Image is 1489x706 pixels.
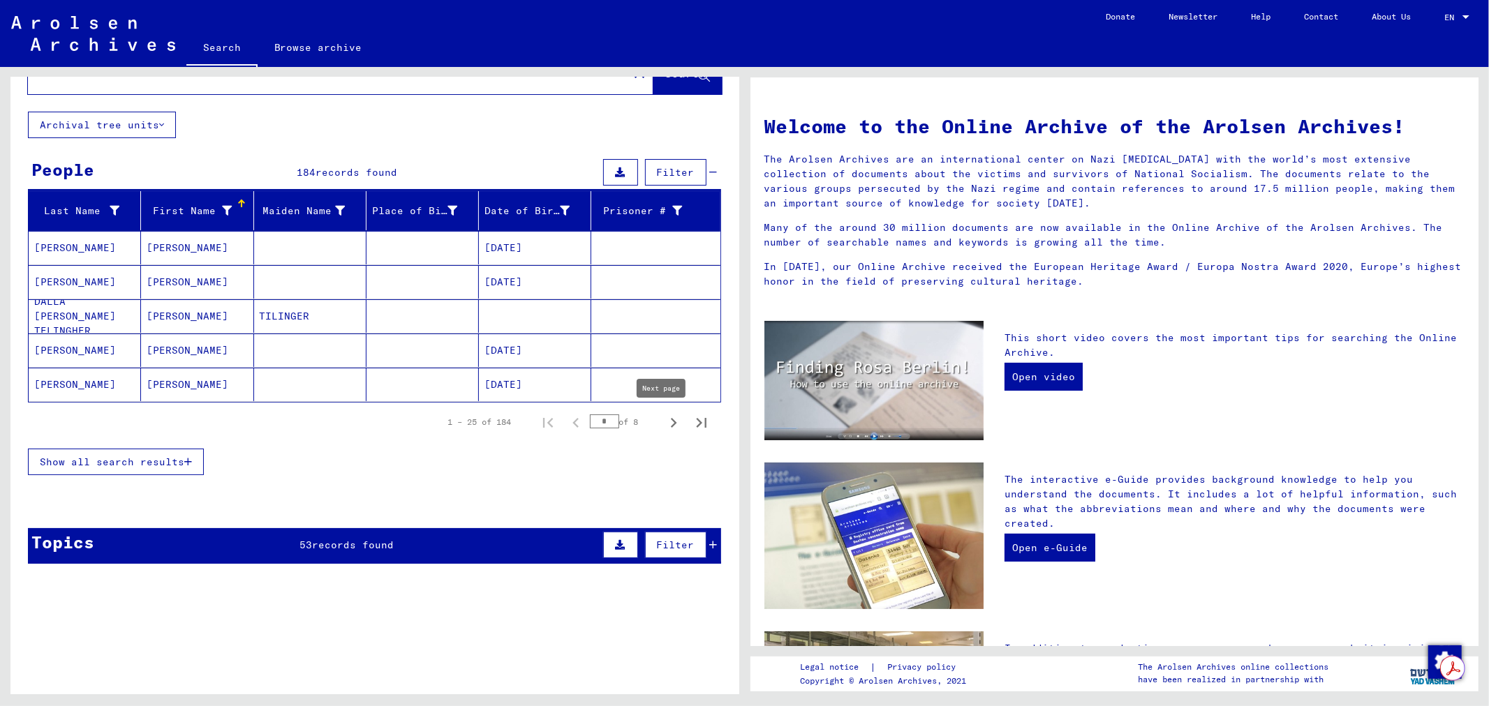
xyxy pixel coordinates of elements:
[597,204,682,218] div: Prisoner #
[534,408,562,436] button: First page
[484,204,570,218] div: Date of Birth
[764,112,1465,141] h1: Welcome to the Online Archive of the Arolsen Archives!
[316,166,397,179] span: records found
[764,463,984,609] img: eguide.jpg
[11,16,175,51] img: Arolsen_neg.svg
[479,368,591,401] mat-cell: [DATE]
[800,660,972,675] div: |
[29,299,141,333] mat-cell: DALLA [PERSON_NAME] TELINGHER
[1005,363,1083,391] a: Open video
[764,152,1465,211] p: The Arolsen Archives are an international center on Nazi [MEDICAL_DATA] with the world’s most ext...
[260,200,366,222] div: Maiden Name
[141,333,253,367] mat-cell: [PERSON_NAME]
[254,299,366,333] mat-cell: TILINGER
[660,408,688,436] button: Next page
[29,191,141,230] mat-header-cell: Last Name
[479,231,591,264] mat-cell: [DATE]
[764,260,1465,289] p: In [DATE], our Online Archive received the European Heritage Award / Europa Nostra Award 2020, Eu...
[29,265,141,299] mat-cell: [PERSON_NAME]
[479,333,591,367] mat-cell: [DATE]
[645,532,706,558] button: Filter
[764,321,984,440] img: video.jpg
[186,31,258,67] a: Search
[1444,13,1460,22] span: EN
[372,200,478,222] div: Place of Birth
[876,660,972,675] a: Privacy policy
[299,539,312,551] span: 53
[1138,661,1328,673] p: The Arolsen Archives online collections
[297,166,316,179] span: 184
[312,539,394,551] span: records found
[1005,534,1095,562] a: Open e-Guide
[657,166,695,179] span: Filter
[1005,331,1465,360] p: This short video covers the most important tips for searching the Online Archive.
[29,333,141,367] mat-cell: [PERSON_NAME]
[141,265,253,299] mat-cell: [PERSON_NAME]
[366,191,479,230] mat-header-cell: Place of Birth
[688,408,716,436] button: Last page
[31,529,94,555] div: Topics
[479,191,591,230] mat-header-cell: Date of Birth
[1005,641,1465,700] p: In addition to conducting your own research, you can submit inquiries to the Arolsen Archives. No...
[657,539,695,551] span: Filter
[141,191,253,230] mat-header-cell: First Name
[28,112,176,138] button: Archival tree units
[28,449,204,475] button: Show all search results
[254,191,366,230] mat-header-cell: Maiden Name
[260,204,345,218] div: Maiden Name
[372,204,457,218] div: Place of Birth
[1407,656,1460,691] img: yv_logo.png
[40,456,184,468] span: Show all search results
[764,220,1465,250] p: Many of the around 30 million documents are now available in the Online Archive of the Arolsen Ar...
[258,31,379,64] a: Browse archive
[1005,472,1465,531] p: The interactive e-Guide provides background knowledge to help you understand the documents. It in...
[590,415,660,428] div: of 8
[800,660,870,675] a: Legal notice
[29,231,141,264] mat-cell: [PERSON_NAME]
[448,416,512,428] div: 1 – 25 of 184
[34,200,140,222] div: Last Name
[591,191,720,230] mat-header-cell: Prisoner #
[1138,673,1328,686] p: have been realized in partnership with
[1428,645,1462,679] img: Change consent
[562,408,590,436] button: Previous page
[147,200,253,222] div: First Name
[147,204,232,218] div: First Name
[141,368,253,401] mat-cell: [PERSON_NAME]
[484,200,591,222] div: Date of Birth
[34,204,119,218] div: Last Name
[29,368,141,401] mat-cell: [PERSON_NAME]
[479,265,591,299] mat-cell: [DATE]
[141,299,253,333] mat-cell: [PERSON_NAME]
[645,159,706,186] button: Filter
[31,157,94,182] div: People
[597,200,703,222] div: Prisoner #
[141,231,253,264] mat-cell: [PERSON_NAME]
[800,675,972,687] p: Copyright © Arolsen Archives, 2021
